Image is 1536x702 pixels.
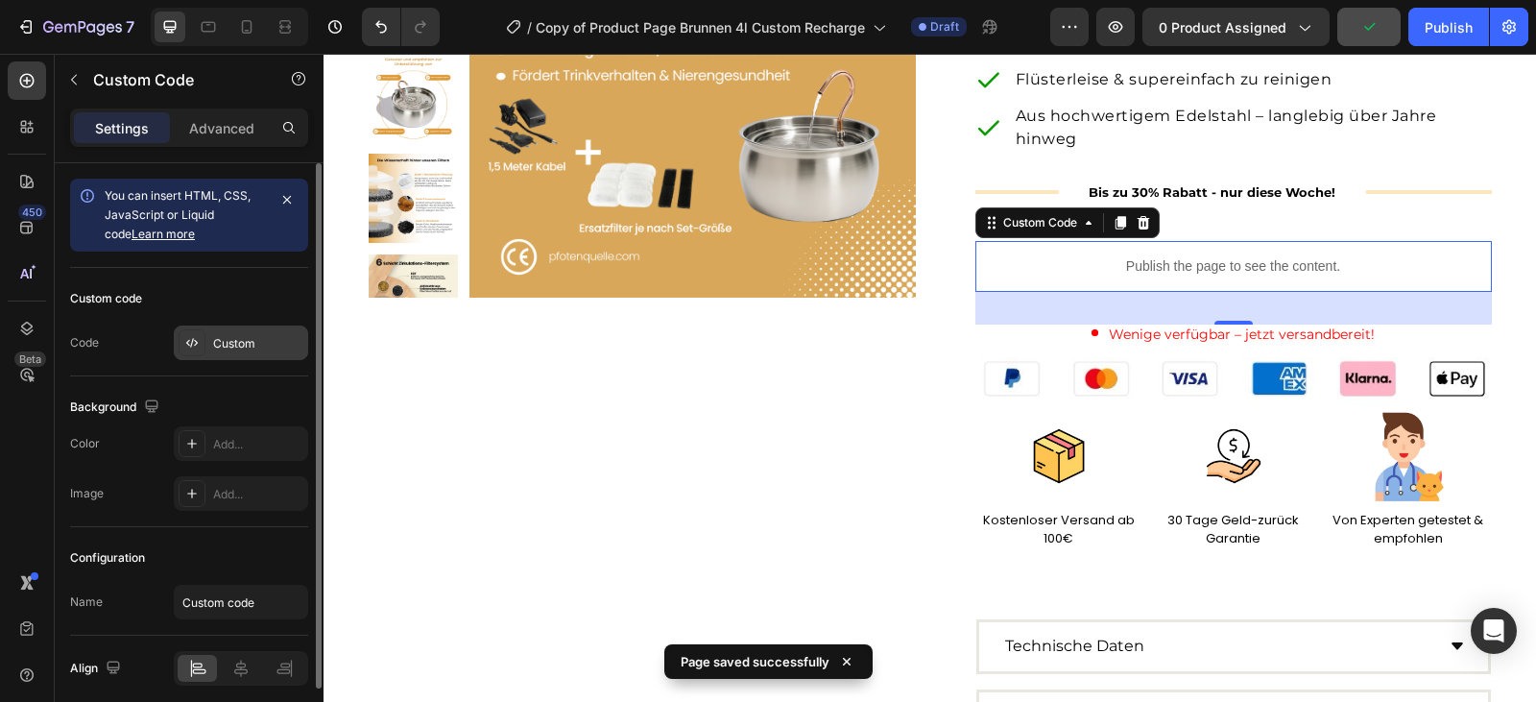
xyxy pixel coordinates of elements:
p: Custom Code [93,68,256,91]
div: Name [70,593,103,611]
p: Advanced [189,118,254,138]
span: 30 Tage Geld-zurück Garantie [844,457,975,494]
span: Copy of Product Page Brunnen 4l Custom Recharge [536,17,865,37]
img: gempages_567733187413803941-0b939cdd-86c8-4564-8f75-ced14ef5b3ed.webp [862,354,958,450]
div: Add... [213,436,303,453]
div: Open Intercom Messenger [1471,608,1517,654]
span: / [527,17,532,37]
div: Custom [213,335,303,352]
div: Add... [213,486,303,503]
span: Wenige verfügbar – jetzt versandbereit! [785,271,1051,291]
div: Beta [14,351,46,367]
p: 7 [126,15,134,38]
p: Settings [95,118,149,138]
img: gempages_567733187413803941-583d5592-9e6b-4066-97a7-186d217e59e6.jpg [652,303,1168,354]
button: 0 product assigned [1142,8,1330,46]
span: Draft [930,18,959,36]
div: Configuration [70,549,145,567]
p: Technische Daten [682,579,821,607]
div: Undo/Redo [362,8,440,46]
div: Background [70,395,163,421]
span: 0 product assigned [1159,17,1286,37]
span: Kostenloser Versand ab 100€ [660,457,811,494]
iframe: Design area [324,54,1536,702]
img: gempages_567733187413803941-c23b7126-56a9-4756-88fa-19c534e11b95.webp [687,354,783,450]
button: Publish [1408,8,1489,46]
span: Von Experten getestet & empfohlen [1009,457,1160,494]
button: 7 [8,8,143,46]
div: Align [70,656,125,682]
div: Publish [1425,17,1473,37]
strong: Bis zu 30% Rabatt - nur diese Woche! [765,131,1012,146]
div: Image [70,485,104,502]
span: You can insert HTML, CSS, JavaScript or Liquid code [105,188,251,241]
div: Custom Code [676,160,757,178]
div: Code [70,334,99,351]
p: Publish the page to see the content. [652,203,1168,223]
p: Page saved successfully [681,652,829,671]
div: Custom code [70,290,142,307]
div: Color [70,435,100,452]
div: 450 [18,205,46,220]
img: gempages_567733187413803941-eacd52da-1024-4362-b4c1-4f4eb493b9c7.webp [1037,354,1133,450]
a: Learn more [132,227,195,241]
